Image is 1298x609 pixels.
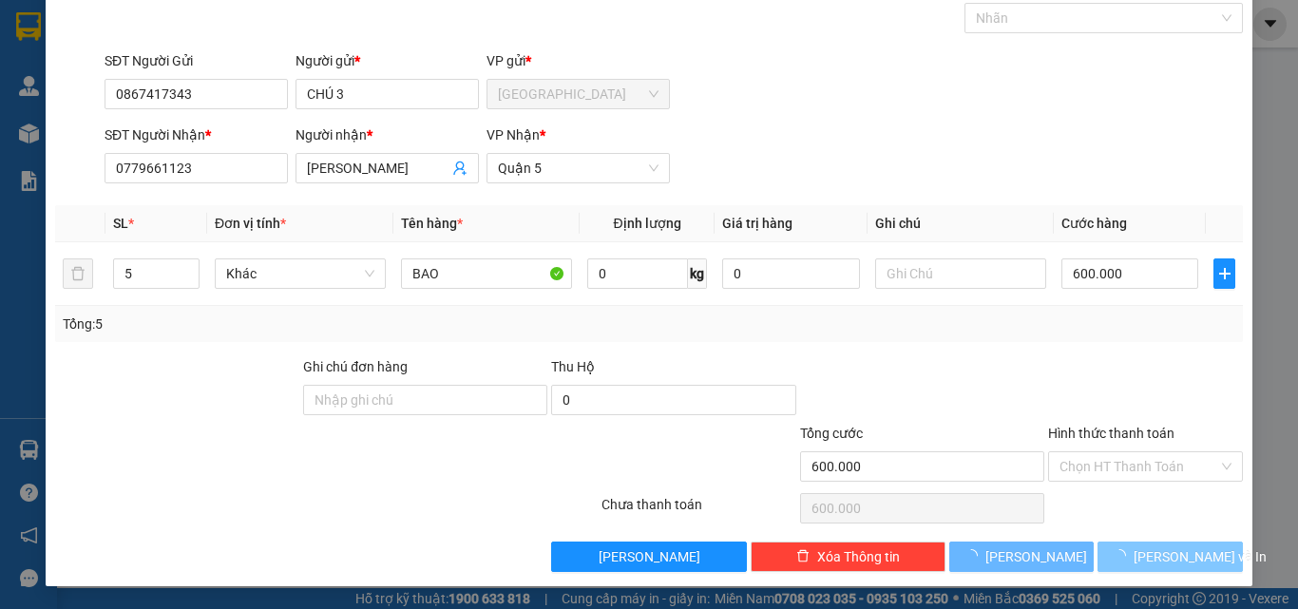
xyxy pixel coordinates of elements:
[1214,266,1234,281] span: plus
[113,216,128,231] span: SL
[105,50,288,71] div: SĐT Người Gửi
[14,120,212,143] div: 30.000
[1213,258,1235,289] button: plus
[296,50,479,71] div: Người gửi
[796,549,810,564] span: delete
[722,216,792,231] span: Giá trị hàng
[498,80,659,108] span: Ninh Hòa
[751,542,945,572] button: deleteXóa Thông tin
[296,124,479,145] div: Người nhận
[817,546,900,567] span: Xóa Thông tin
[303,359,408,374] label: Ghi chú đơn hàng
[452,161,468,176] span: user-add
[401,216,463,231] span: Tên hàng
[222,62,355,88] div: 0938646822
[800,426,863,441] span: Tổng cước
[985,546,1087,567] span: [PERSON_NAME]
[303,385,547,415] input: Ghi chú đơn hàng
[551,359,595,374] span: Thu Hộ
[1098,542,1243,572] button: [PERSON_NAME] và In
[599,546,700,567] span: [PERSON_NAME]
[14,122,72,142] span: Đã thu :
[600,494,798,527] div: Chưa thanh toán
[487,50,670,71] div: VP gửi
[222,39,355,62] div: LỘC
[551,542,746,572] button: [PERSON_NAME]
[16,59,209,82] div: MiHi
[222,18,268,38] span: Nhận:
[1134,546,1267,567] span: [PERSON_NAME] và In
[105,124,288,145] div: SĐT Người Nhận
[63,314,503,334] div: Tổng: 5
[1061,216,1127,231] span: Cước hàng
[16,16,46,36] span: Gửi:
[487,127,540,143] span: VP Nhận
[875,258,1046,289] input: Ghi Chú
[498,154,659,182] span: Quận 5
[1113,549,1134,562] span: loading
[964,549,985,562] span: loading
[222,16,355,39] div: Quận 5
[722,258,859,289] input: 0
[16,82,209,108] div: 0798666179
[613,216,680,231] span: Định lượng
[226,259,374,288] span: Khác
[688,258,707,289] span: kg
[215,216,286,231] span: Đơn vị tính
[63,258,93,289] button: delete
[949,542,1095,572] button: [PERSON_NAME]
[16,16,209,59] div: [GEOGRAPHIC_DATA]
[401,258,572,289] input: VD: Bàn, Ghế
[1048,426,1174,441] label: Hình thức thanh toán
[868,205,1054,242] th: Ghi chú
